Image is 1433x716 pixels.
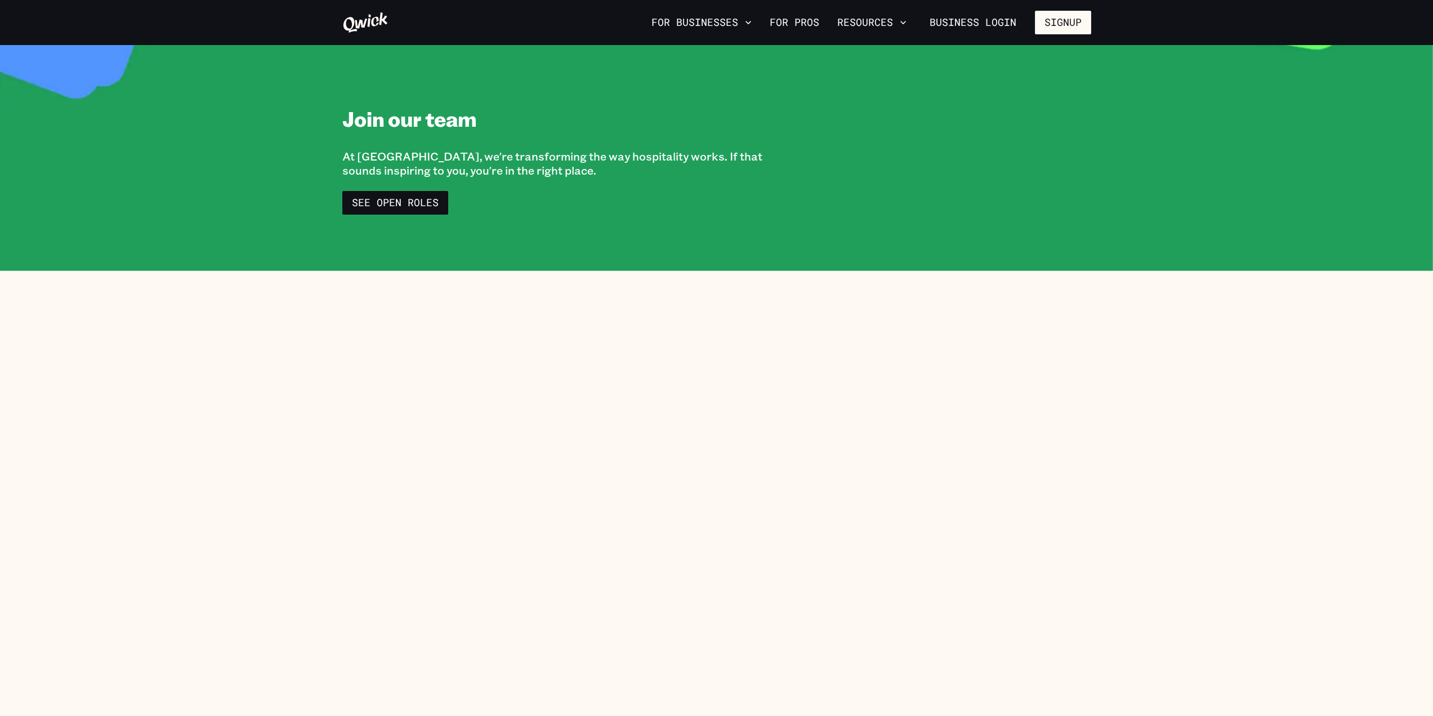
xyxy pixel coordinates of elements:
h1: Join our team [342,106,477,131]
button: Resources [833,13,911,32]
a: Business Login [920,11,1026,34]
a: For Pros [765,13,824,32]
a: See Open Roles [342,191,448,215]
button: Signup [1035,11,1091,34]
button: For Businesses [647,13,756,32]
p: At [GEOGRAPHIC_DATA], we're transforming the way hospitality works. If that sounds inspiring to y... [342,149,792,177]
